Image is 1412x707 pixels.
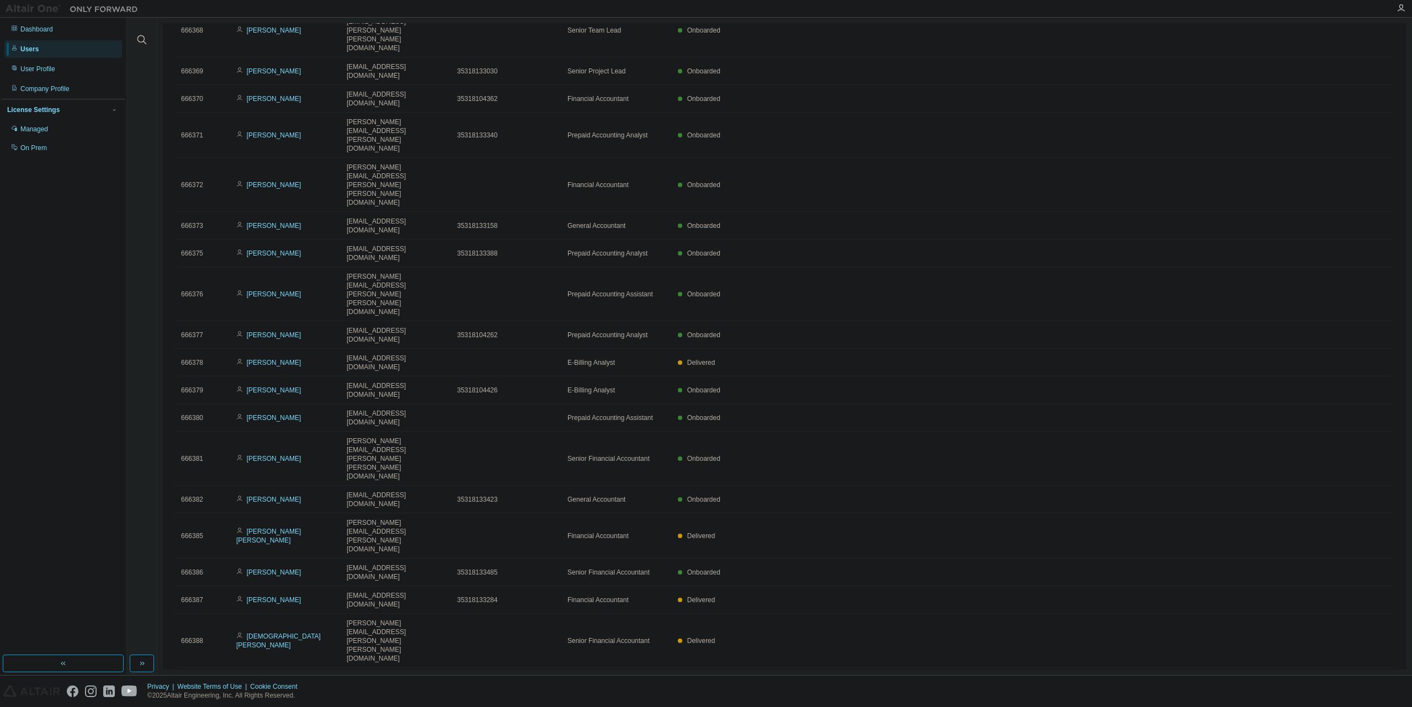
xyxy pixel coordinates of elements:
[687,95,720,103] span: Onboarded
[687,386,720,394] span: Onboarded
[347,118,447,153] span: [PERSON_NAME][EMAIL_ADDRESS][PERSON_NAME][DOMAIN_NAME]
[567,454,650,463] span: Senior Financial Accountant
[457,596,497,604] span: 35318133284
[567,413,653,422] span: Prepaid Accounting Assistant
[247,26,301,34] a: [PERSON_NAME]
[20,125,48,134] div: Managed
[347,326,447,344] span: [EMAIL_ADDRESS][DOMAIN_NAME]
[347,90,447,108] span: [EMAIL_ADDRESS][DOMAIN_NAME]
[177,682,250,691] div: Website Terms of Use
[687,455,720,463] span: Onboarded
[20,25,53,34] div: Dashboard
[687,67,720,75] span: Onboarded
[687,26,720,34] span: Onboarded
[567,221,625,230] span: General Accountant
[247,455,301,463] a: [PERSON_NAME]
[347,244,447,262] span: [EMAIL_ADDRESS][DOMAIN_NAME]
[347,437,447,481] span: [PERSON_NAME][EMAIL_ADDRESS][PERSON_NAME][PERSON_NAME][DOMAIN_NAME]
[7,105,60,114] div: License Settings
[181,67,203,76] span: 666369
[181,413,203,422] span: 666380
[181,290,203,299] span: 666376
[20,65,55,73] div: User Profile
[181,358,203,367] span: 666378
[567,94,629,103] span: Financial Accountant
[181,94,203,103] span: 666370
[247,249,301,257] a: [PERSON_NAME]
[347,381,447,399] span: [EMAIL_ADDRESS][DOMAIN_NAME]
[567,596,629,604] span: Financial Accountant
[20,143,47,152] div: On Prem
[181,454,203,463] span: 666381
[3,685,60,697] img: altair_logo.svg
[457,131,497,140] span: 35318133340
[567,131,647,140] span: Prepaid Accounting Analyst
[250,682,304,691] div: Cookie Consent
[567,26,621,35] span: Senior Team Lead
[147,691,304,700] p: © 2025 Altair Engineering, Inc. All Rights Reserved.
[687,331,720,339] span: Onboarded
[181,531,203,540] span: 666385
[347,163,447,207] span: [PERSON_NAME][EMAIL_ADDRESS][PERSON_NAME][PERSON_NAME][DOMAIN_NAME]
[567,67,625,76] span: Senior Project Lead
[687,222,720,230] span: Onboarded
[347,619,447,663] span: [PERSON_NAME][EMAIL_ADDRESS][PERSON_NAME][PERSON_NAME][DOMAIN_NAME]
[85,685,97,697] img: instagram.svg
[567,386,615,395] span: E-Billing Analyst
[457,221,497,230] span: 35318133158
[567,290,653,299] span: Prepaid Accounting Assistant
[247,67,301,75] a: [PERSON_NAME]
[457,249,497,258] span: 35318133388
[181,568,203,577] span: 666386
[247,359,301,366] a: [PERSON_NAME]
[347,591,447,609] span: [EMAIL_ADDRESS][DOMAIN_NAME]
[457,331,497,339] span: 35318104262
[567,568,650,577] span: Senior Financial Accountant
[687,181,720,189] span: Onboarded
[687,414,720,422] span: Onboarded
[457,386,497,395] span: 35318104426
[457,94,497,103] span: 35318104362
[687,290,720,298] span: Onboarded
[567,249,647,258] span: Prepaid Accounting Analyst
[181,636,203,645] span: 666388
[687,637,715,645] span: Delivered
[347,409,447,427] span: [EMAIL_ADDRESS][DOMAIN_NAME]
[567,636,650,645] span: Senior Financial Accountant
[181,131,203,140] span: 666371
[687,359,715,366] span: Delivered
[247,414,301,422] a: [PERSON_NAME]
[103,685,115,697] img: linkedin.svg
[181,386,203,395] span: 666379
[347,62,447,80] span: [EMAIL_ADDRESS][DOMAIN_NAME]
[687,249,720,257] span: Onboarded
[247,596,301,604] a: [PERSON_NAME]
[247,496,301,503] a: [PERSON_NAME]
[247,290,301,298] a: [PERSON_NAME]
[247,222,301,230] a: [PERSON_NAME]
[347,491,447,508] span: [EMAIL_ADDRESS][DOMAIN_NAME]
[687,532,715,540] span: Delivered
[6,3,144,14] img: Altair One
[567,495,625,504] span: General Accountant
[247,568,301,576] a: [PERSON_NAME]
[567,358,615,367] span: E-Billing Analyst
[247,95,301,103] a: [PERSON_NAME]
[687,496,720,503] span: Onboarded
[121,685,137,697] img: youtube.svg
[687,131,720,139] span: Onboarded
[181,596,203,604] span: 666387
[181,495,203,504] span: 666382
[20,84,70,93] div: Company Profile
[687,596,715,604] span: Delivered
[457,67,497,76] span: 35318133030
[236,632,321,649] a: [DEMOGRAPHIC_DATA][PERSON_NAME]
[67,685,78,697] img: facebook.svg
[181,331,203,339] span: 666377
[567,180,629,189] span: Financial Accountant
[567,331,647,339] span: Prepaid Accounting Analyst
[181,221,203,230] span: 666373
[247,181,301,189] a: [PERSON_NAME]
[457,495,497,504] span: 35318133423
[181,249,203,258] span: 666375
